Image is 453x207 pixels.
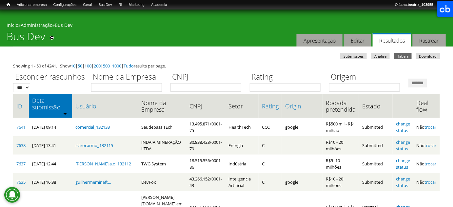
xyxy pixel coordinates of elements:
a: trocar [425,161,437,167]
a: Academia [148,2,170,8]
a: Análise [371,53,390,59]
a: 1000 [112,63,121,69]
div: » » [7,22,446,30]
a: change status [396,176,410,188]
a: 7635 [16,179,26,185]
a: Rastrear [413,34,446,47]
td: C [259,173,282,191]
th: CNPJ [186,94,225,118]
a: 200 [94,63,101,69]
td: TWG System [138,155,186,173]
td: DevFox [138,173,186,191]
td: Não [413,118,440,136]
a: RI [115,2,126,8]
label: CNPJ [170,71,246,83]
a: 7637 [16,161,26,167]
img: ordem crescente [63,111,67,116]
a: Apresentação [297,34,343,47]
a: Geral [80,2,95,8]
a: trocar [425,142,437,148]
a: trocar [425,179,437,185]
td: R$10 - 20 milhões [323,136,359,155]
a: Início [3,2,13,8]
td: Submitted [359,136,393,155]
td: HealthTech [225,118,259,136]
span: Início [7,2,10,7]
a: Sair [437,2,450,8]
td: Não [413,136,440,155]
a: comercial_132133 [75,124,110,130]
a: 7641 [16,124,26,130]
a: Adicionar empresa [13,2,50,8]
a: Configurações [50,2,80,8]
a: Rating [262,103,279,109]
label: Esconder rascunhos [13,71,87,83]
label: Rating [250,71,325,83]
td: [DATE] 13:41 [29,136,72,155]
td: Inteligencia Artificial [225,173,259,191]
td: 43.266.152/0001-43 [186,173,225,191]
a: icarocarmo_132115 [75,142,113,148]
td: 30.838.428/0001-79 [186,136,225,155]
a: change status [396,158,410,170]
a: Bus Dev [95,2,115,8]
td: Saudepass TEch [138,118,186,136]
a: Data submissão [32,97,69,110]
strong: ana.beatriz_103955 [401,3,433,7]
th: Deal flow [413,94,440,118]
td: C [259,155,282,173]
td: Energía [225,136,259,155]
td: [DATE] 12:44 [29,155,72,173]
th: Nome da Empresa [138,94,186,118]
a: Bus Dev [55,22,72,28]
td: Não [413,173,440,191]
td: Submitted [359,118,393,136]
td: 18.515.556/0001-86 [186,155,225,173]
a: ID [16,103,26,109]
td: Submitted [359,155,393,173]
label: Origem [329,71,404,83]
td: Indústria [225,155,259,173]
a: Download [416,53,440,59]
th: Setor [225,94,259,118]
a: guilhermemineft... [75,179,111,185]
a: Tudo [124,63,134,69]
td: [DATE] 09:14 [29,118,72,136]
a: Tabela [394,53,412,59]
a: change status [396,121,410,133]
td: google [282,173,323,191]
td: [DATE] 16:38 [29,173,72,191]
div: Showing 1 - 50 of 4241. Show | | | | | | results per page. [13,63,440,69]
td: 13.495.871/0001-75 [186,118,225,136]
td: C [259,136,282,155]
a: 500 [103,63,110,69]
a: Marketing [126,2,148,8]
a: 100 [85,63,91,69]
a: change status [396,139,410,152]
label: Nome da Empresa [91,71,166,83]
a: Origin [285,103,319,109]
td: R$10 - 20 milhões [323,173,359,191]
td: Não [413,155,440,173]
td: R$5 -10 milhões [323,155,359,173]
a: [PERSON_NAME].a.o_132112 [75,161,131,167]
a: Editar [344,34,371,47]
a: Início [7,22,18,28]
a: Submissões [340,53,367,59]
a: 10 [71,63,75,69]
a: 50 [78,63,82,69]
td: CCC [259,118,282,136]
a: Administração [21,22,52,28]
a: Oláana.beatriz_103955 [392,2,437,8]
td: INDAIA MINERAÇÃO LTDA [138,136,186,155]
td: R$500 mil - R$1 milhão [323,118,359,136]
th: Rodada pretendida [323,94,359,118]
td: Submitted [359,173,393,191]
h1: Bus Dev [7,30,45,47]
th: Estado [359,94,393,118]
a: 7638 [16,142,26,148]
a: Usuário [75,103,135,109]
a: trocar [425,124,437,130]
a: Resultados [373,33,411,47]
td: google [282,118,323,136]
